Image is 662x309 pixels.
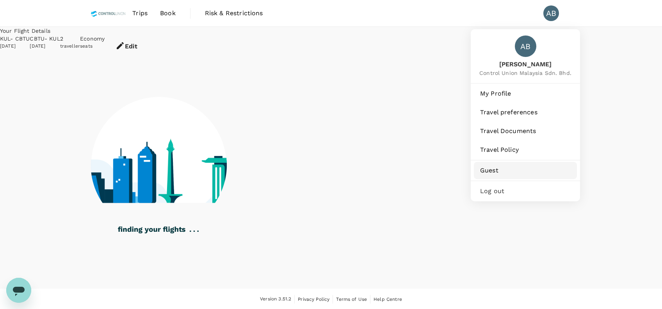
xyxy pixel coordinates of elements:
[298,295,329,304] a: Privacy Policy
[132,9,148,18] span: Trips
[474,104,577,121] a: Travel preferences
[60,35,80,43] div: 2
[474,162,577,179] a: Guest
[30,43,60,50] div: [DATE]
[197,231,199,232] g: .
[6,278,31,303] iframe: Button to launch messaging window
[336,297,367,302] span: Terms of Use
[80,43,105,50] div: seats
[260,295,291,303] span: Version 3.51.2
[194,231,195,232] g: .
[515,36,536,57] div: AB
[480,126,571,136] span: Travel Documents
[336,295,367,304] a: Terms of Use
[474,85,577,102] a: My Profile
[474,141,577,158] a: Travel Policy
[479,60,571,69] span: [PERSON_NAME]
[374,297,402,302] span: Help Centre
[480,145,571,154] span: Travel Policy
[160,9,176,18] span: Book
[80,35,105,43] div: Economy
[190,231,191,232] g: .
[105,35,148,58] button: Edit
[480,186,571,196] span: Log out
[543,5,559,21] div: AB
[479,69,571,77] span: Control Union Malaysia Sdn. Bhd.
[118,227,185,234] g: finding your flights
[374,295,402,304] a: Help Centre
[480,89,571,98] span: My Profile
[205,9,263,18] span: Risk & Restrictions
[480,108,571,117] span: Travel preferences
[91,5,126,22] img: Control Union Malaysia Sdn. Bhd.
[30,35,60,43] div: CBTU - KUL
[474,183,577,200] div: Log out
[474,123,577,140] a: Travel Documents
[298,297,329,302] span: Privacy Policy
[60,43,80,50] div: traveller
[480,166,571,175] span: Guest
